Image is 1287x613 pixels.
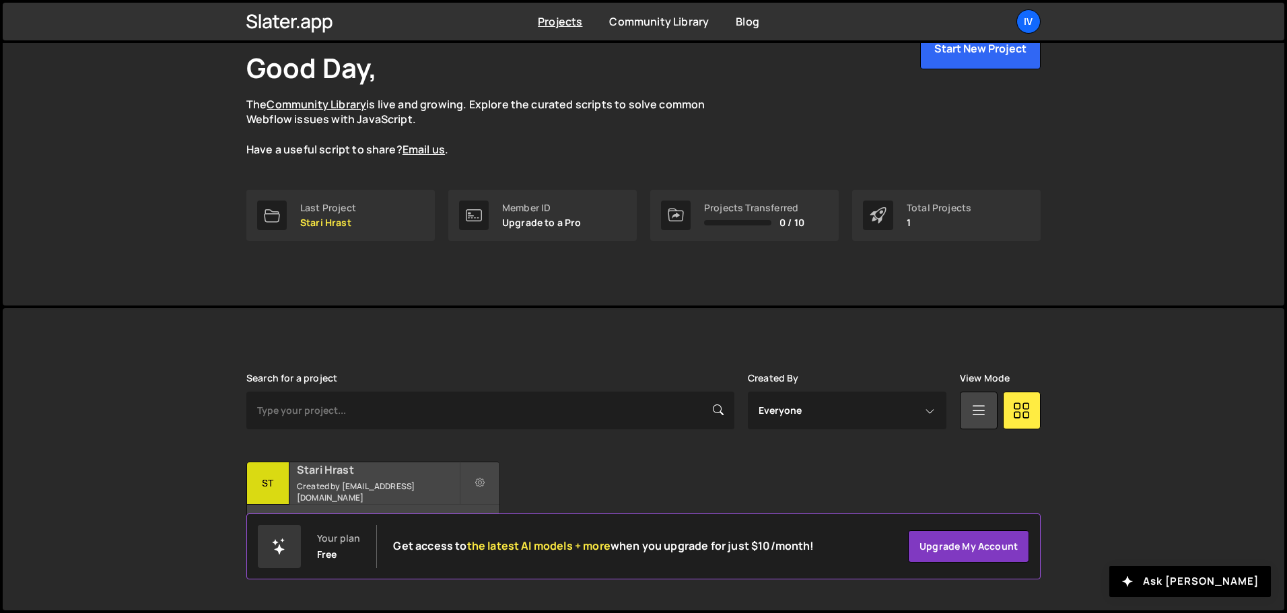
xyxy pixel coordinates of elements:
span: the latest AI models + more [467,538,611,553]
a: Iv [1016,9,1041,34]
h2: Stari Hrast [297,462,459,477]
span: 0 / 10 [779,217,804,228]
label: Search for a project [246,373,337,384]
a: Blog [736,14,759,29]
small: Created by [EMAIL_ADDRESS][DOMAIN_NAME] [297,480,459,503]
div: Free [317,549,337,560]
a: Community Library [609,14,709,29]
a: Email us [403,142,445,157]
a: Projects [538,14,582,29]
a: Last Project Stari Hrast [246,190,435,241]
div: Total Projects [907,203,971,213]
label: View Mode [960,373,1010,384]
p: Upgrade to a Pro [502,217,582,228]
div: St [247,462,289,505]
div: Last Project [300,203,356,213]
a: St Stari Hrast Created by [EMAIL_ADDRESS][DOMAIN_NAME] 4 pages, last updated by about 1 hour ago [246,462,500,546]
div: 4 pages, last updated by about 1 hour ago [247,505,499,545]
p: The is live and growing. Explore the curated scripts to solve common Webflow issues with JavaScri... [246,97,731,157]
h2: Get access to when you upgrade for just $10/month! [393,540,814,552]
div: Your plan [317,533,360,544]
p: Stari Hrast [300,217,356,228]
label: Created By [748,373,799,384]
p: 1 [907,217,971,228]
div: Member ID [502,203,582,213]
div: Projects Transferred [704,203,804,213]
button: Ask [PERSON_NAME] [1109,566,1271,597]
input: Type your project... [246,392,734,429]
a: Upgrade my account [908,530,1029,563]
a: Community Library [267,97,366,112]
button: Start New Project [920,28,1041,69]
h1: Good Day, [246,49,377,86]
